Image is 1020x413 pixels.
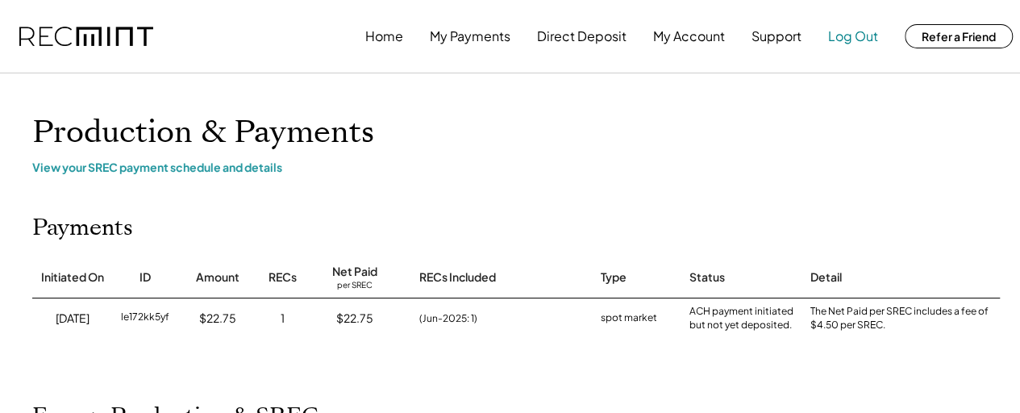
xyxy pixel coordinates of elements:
[196,269,239,286] div: Amount
[32,215,133,242] h2: Payments
[828,20,878,52] button: Log Out
[810,269,842,286] div: Detail
[419,311,477,326] div: (Jun-2025: 1)
[810,305,996,332] div: The Net Paid per SREC includes a fee of $4.50 per SREC.
[689,269,725,286] div: Status
[689,305,794,332] div: ACH payment initiated but not yet deposited.
[430,20,510,52] button: My Payments
[269,269,297,286] div: RECs
[41,269,104,286] div: Initiated On
[601,269,627,286] div: Type
[337,280,373,292] div: per SREC
[365,20,403,52] button: Home
[56,311,90,327] div: [DATE]
[199,311,236,327] div: $22.75
[32,160,1000,174] div: View your SREC payment schedule and details
[751,20,801,52] button: Support
[419,269,496,286] div: RECs Included
[653,20,725,52] button: My Account
[537,20,627,52] button: Direct Deposit
[121,311,169,327] div: le172kk5yf
[32,114,1000,152] h1: Production & Payments
[336,311,373,327] div: $22.75
[905,24,1013,48] button: Refer a Friend
[601,311,657,327] div: spot market
[332,264,377,280] div: Net Paid
[19,27,153,47] img: recmint-logotype%403x.png
[281,311,285,327] div: 1
[139,269,151,286] div: ID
